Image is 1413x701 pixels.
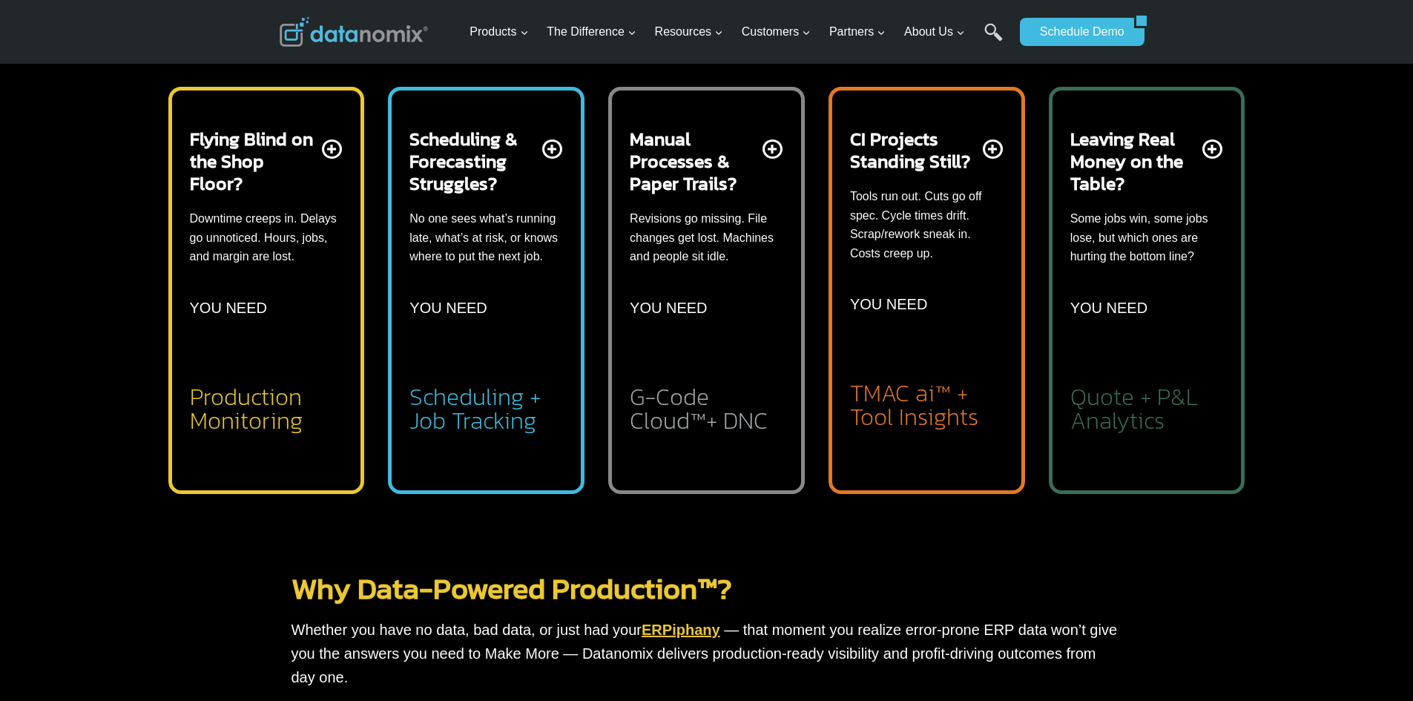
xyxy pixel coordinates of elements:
h2: Production Monitoring [190,385,343,432]
p: YOU NEED [1070,296,1147,320]
p: Some jobs win, some jobs lose, but which ones are hurting the bottom line? [1070,209,1224,266]
span: Phone number [334,62,401,75]
p: Whether you have no data, bad data, or just had your — that moment you realize error-prone ERP da... [292,618,1122,689]
h2: Leaving Real Money on the Table? [1070,128,1200,194]
a: Terms [166,331,188,341]
p: Tools run out. Cuts go off spec. Cycle times drift. Scrap/rework sneak in. Costs creep up. [850,187,1004,263]
a: Privacy Policy [202,331,250,341]
span: Resources [655,22,723,42]
a: Search [984,23,1003,56]
p: YOU NEED [630,296,707,320]
span: The Difference [547,22,636,42]
p: YOU NEED [850,292,927,316]
h2: Scheduling + Job Tracking [409,385,563,432]
h2: TMAC ai™ + Tool Insights [850,381,1004,429]
a: Why Data-Powered Production™? [292,566,732,611]
p: YOU NEED [409,296,487,320]
h2: Manual Processes & Paper Trails? [630,128,760,194]
p: Revisions go missing. File changes get lost. Machines and people sit idle. [630,209,783,266]
span: Last Name [334,1,381,14]
span: State/Region [334,183,391,197]
h2: Flying Blind on the Shop Floor? [190,128,320,194]
img: Datanomix [280,17,428,47]
span: About Us [904,22,965,42]
nav: Primary Navigation [464,8,1012,56]
span: Partners [829,22,886,42]
p: Downtime creeps in. Delays go unnoticed. Hours, jobs, and margin are lost. [190,209,343,266]
h2: Quote + P&L Analytics [1070,385,1224,432]
h2: CI Projects Standing Still? [850,128,980,172]
a: ERPiphany [642,622,720,638]
a: Schedule Demo [1020,18,1134,46]
p: No one sees what’s running late, what’s at risk, or knows where to put the next job. [409,209,563,266]
span: Customers [742,22,811,42]
span: Products [470,22,528,42]
h2: Scheduling & Forecasting Struggles? [409,128,539,194]
h2: G-Code Cloud™+ DNC [630,385,783,432]
p: YOU NEED [190,296,267,320]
